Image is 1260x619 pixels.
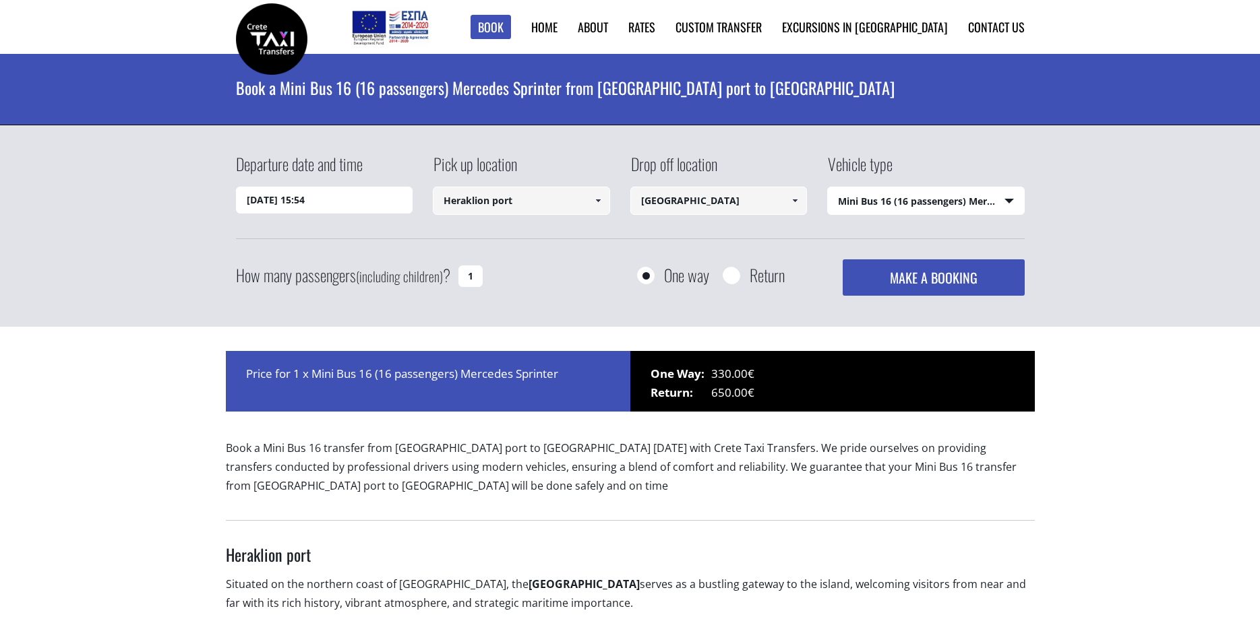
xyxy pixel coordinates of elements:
[843,259,1024,296] button: MAKE A BOOKING
[578,18,608,36] a: About
[433,152,517,187] label: Pick up location
[529,577,640,591] strong: [GEOGRAPHIC_DATA]
[356,266,443,286] small: (including children)
[827,152,893,187] label: Vehicle type
[651,364,711,383] span: One Way:
[236,30,307,44] a: Crete Taxi Transfers | Book a Mini Bus 16 transfer from Heraklion port to Chania city | Crete Tax...
[664,267,709,284] label: One way
[433,187,610,215] input: Select pickup location
[750,267,785,284] label: Return
[226,351,630,412] div: Price for 1 x Mini Bus 16 (16 passengers) Mercedes Sprinter
[471,15,511,40] a: Book
[236,3,307,75] img: Crete Taxi Transfers | Book a Mini Bus 16 transfer from Heraklion port to Chania city | Crete Tax...
[630,187,808,215] input: Select drop-off location
[226,544,1035,575] h3: Heraklion port
[784,187,806,215] a: Show All Items
[236,54,1025,121] h1: Book a Mini Bus 16 (16 passengers) Mercedes Sprinter from [GEOGRAPHIC_DATA] port to [GEOGRAPHIC_D...
[350,7,430,47] img: e-bannersEUERDF180X90.jpg
[628,18,655,36] a: Rates
[676,18,762,36] a: Custom Transfer
[226,438,1035,507] p: Book a Mini Bus 16 transfer from [GEOGRAPHIC_DATA] port to [GEOGRAPHIC_DATA] [DATE] with Crete Ta...
[651,383,711,402] span: Return:
[531,18,558,36] a: Home
[630,351,1035,412] div: 330.00€ 650.00€
[828,187,1024,216] span: Mini Bus 16 (16 passengers) Mercedes Sprinter
[236,259,450,292] label: How many passengers ?
[630,152,717,187] label: Drop off location
[236,152,363,187] label: Departure date and time
[587,187,609,215] a: Show All Items
[782,18,948,36] a: Excursions in [GEOGRAPHIC_DATA]
[968,18,1025,36] a: Contact us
